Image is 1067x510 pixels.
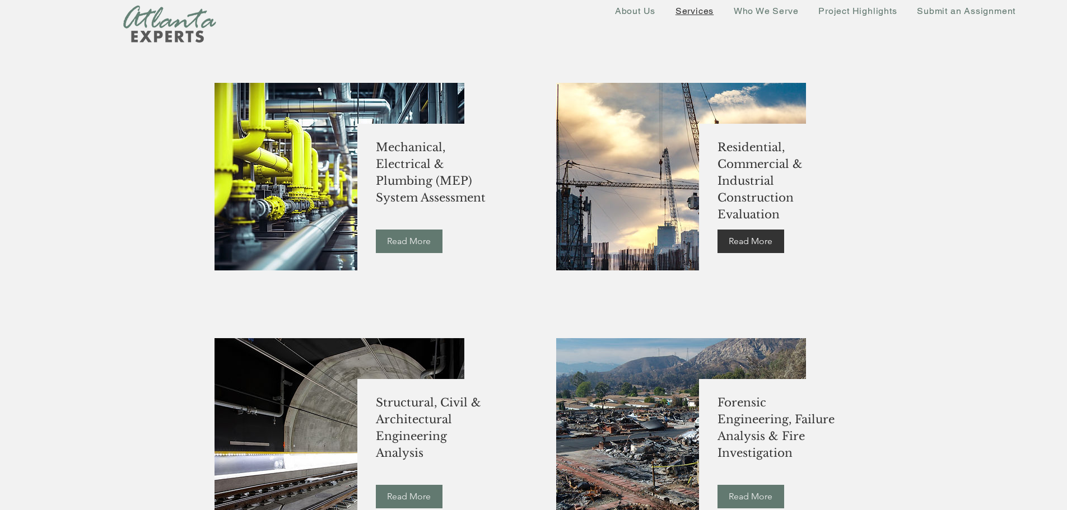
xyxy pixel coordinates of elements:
span: Read More [387,490,431,503]
span: Who We Serve [734,6,799,16]
span: Structural, Civil & Architectural Engineering Analysis [376,396,481,460]
span: Read More [387,235,431,247]
span: Residential, Commercial & Industrial Construction Evaluation [717,141,803,221]
a: Read More [717,230,784,253]
span: Services [675,6,714,16]
span: About Us [615,6,655,16]
span: Read More [729,235,772,247]
span: Mechanical, Electrical & Plumbing (MEP) System Assessment [376,141,486,204]
a: Read More [376,230,442,253]
span: Read More [729,490,772,503]
span: Submit an Assignment [917,6,1015,16]
a: Read More [717,485,784,508]
a: Read More [376,485,442,508]
span: Forensic Engineering, Failure Analysis & Fire Investigation [717,396,835,460]
span: Project Highlights [818,6,897,16]
img: New Logo Transparent Background_edited.png [123,5,216,43]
